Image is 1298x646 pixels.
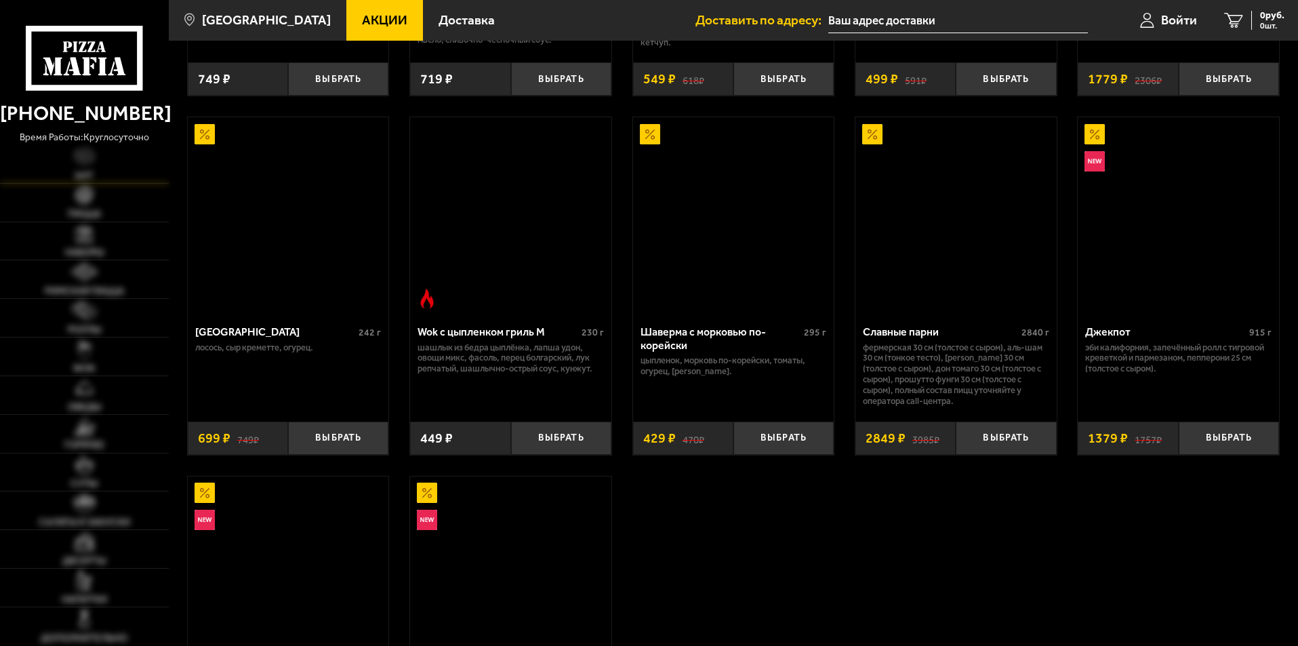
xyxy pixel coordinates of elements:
s: 749 ₽ [237,432,259,445]
span: Войти [1161,14,1197,26]
span: 719 ₽ [420,73,453,86]
img: Новинка [1084,151,1105,171]
p: цыпленок, морковь по-корейски, томаты, огурец, [PERSON_NAME]. [641,355,827,377]
img: Акционный [862,124,883,144]
s: 2306 ₽ [1135,73,1162,86]
span: Доставка [439,14,495,26]
span: Напитки [62,595,107,605]
a: АкционныйСлавные парни [855,117,1057,315]
span: 749 ₽ [198,73,230,86]
input: Ваш адрес доставки [828,8,1088,33]
div: Wok с цыпленком гриль M [418,325,578,338]
span: 0 руб. [1260,11,1284,20]
s: 1757 ₽ [1135,432,1162,445]
span: Десерты [62,557,106,566]
span: 699 ₽ [198,432,230,445]
img: Акционный [195,483,215,503]
p: шашлык из бедра цыплёнка, лапша удон, овощи микс, фасоль, перец болгарский, лук репчатый, шашлычн... [418,342,604,375]
span: 499 ₽ [866,73,898,86]
span: 449 ₽ [420,432,453,445]
span: 2849 ₽ [866,432,906,445]
span: Обеды [68,403,101,412]
span: WOK [73,364,96,374]
span: Хит [75,171,94,181]
span: 230 г [582,327,604,338]
img: Новинка [195,510,215,530]
span: 1379 ₽ [1088,432,1128,445]
span: 549 ₽ [643,73,676,86]
button: Выбрать [733,62,834,96]
img: Акционный [1084,124,1105,144]
span: 0 шт. [1260,22,1284,30]
span: Дополнительно [41,634,127,643]
span: 295 г [804,327,826,338]
a: АкционныйФиладельфия [188,117,389,315]
s: 3985 ₽ [912,432,939,445]
img: Акционный [417,483,437,503]
s: 591 ₽ [905,73,927,86]
span: Салаты и закуски [39,518,130,527]
button: Выбрать [733,422,834,455]
div: Джекпот [1085,325,1246,338]
span: Супы [70,479,98,489]
s: 470 ₽ [683,432,704,445]
p: Эби Калифорния, Запечённый ролл с тигровой креветкой и пармезаном, Пепперони 25 см (толстое с сыр... [1085,342,1272,375]
button: Выбрать [288,62,388,96]
button: Выбрать [288,422,388,455]
span: 915 г [1249,327,1272,338]
button: Выбрать [511,422,611,455]
a: АкционныйШаверма с морковью по-корейски [633,117,834,315]
button: Выбрать [956,62,1056,96]
p: лосось, Сыр креметте, огурец. [195,342,382,353]
div: Славные парни [863,325,1018,338]
span: Римская пицца [45,287,124,296]
img: Острое блюдо [417,289,437,309]
span: 1779 ₽ [1088,73,1128,86]
s: 618 ₽ [683,73,704,86]
img: Акционный [640,124,660,144]
button: Выбрать [1179,62,1279,96]
span: Наборы [65,248,104,258]
button: Выбрать [511,62,611,96]
div: [GEOGRAPHIC_DATA] [195,325,356,338]
span: Роллы [68,325,101,335]
p: Фермерская 30 см (толстое с сыром), Аль-Шам 30 см (тонкое тесто), [PERSON_NAME] 30 см (толстое с ... [863,342,1049,407]
img: Акционный [195,124,215,144]
span: 429 ₽ [643,432,676,445]
img: Новинка [417,510,437,530]
span: [GEOGRAPHIC_DATA] [202,14,331,26]
a: АкционныйНовинкаДжекпот [1078,117,1279,315]
span: 2840 г [1021,327,1049,338]
button: Выбрать [956,422,1056,455]
span: Доставить по адресу: [695,14,828,26]
span: Акции [362,14,407,26]
div: Шаверма с морковью по-корейски [641,325,801,351]
a: Острое блюдоWok с цыпленком гриль M [410,117,611,315]
span: Пицца [68,209,101,219]
button: Выбрать [1179,422,1279,455]
span: Горячее [64,441,104,450]
span: 242 г [359,327,381,338]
